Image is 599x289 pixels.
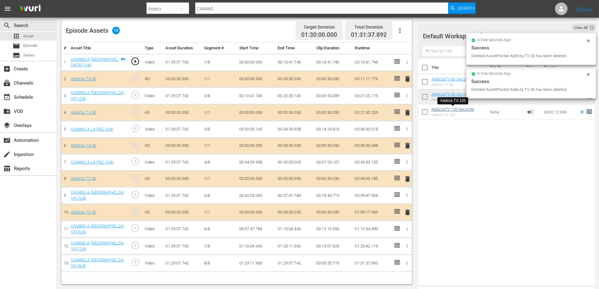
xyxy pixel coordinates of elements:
td: 6/8 [202,221,236,238]
td: 00:20:35.145 [275,87,314,104]
span: menu [4,5,11,13]
td: 00:44:03.185 [352,170,391,187]
td: 00:00:30.030 [314,137,352,154]
td: 1/1 [202,204,236,221]
a: CAMINO A [GEOGRAPHIC_DATA] (5/8) [71,190,124,201]
a: CAMINO A LA PAZ (3/8) [71,127,114,131]
span: Episode [23,42,37,49]
td: 00:00:30.030 [163,170,202,187]
span: Ingestion [3,151,11,158]
td: 00:15:44.719 [314,187,352,204]
td: 00:10:41.746 [314,54,352,71]
span: reorder [585,108,593,115]
td: 00:00:00.000 [237,71,275,87]
td: 1/1 [202,137,236,154]
span: Create [3,65,11,73]
span: Channels [3,79,11,87]
span: play_circle_outline [130,190,140,199]
td: 00:00:00.000 [237,54,275,71]
td: 00:20:35.145 [237,121,275,138]
td: None [487,104,524,119]
td: Video [142,154,163,171]
td: AD [142,170,163,187]
a: CAMINO A LA PAZ (4/8) [71,160,114,164]
a: CAMINO A [GEOGRAPHIC_DATA] (1/8) [71,57,119,68]
td: 00:00:30.030 [275,104,314,121]
div: Addicta TV 30 [431,98,472,102]
div: Deleted AssetPointer Addicta TV 30 has been deleted [471,53,584,59]
td: 1/1 [202,71,236,87]
td: 00:00:30.030 [275,71,314,87]
td: 01:29:07.742 [163,154,202,171]
td: 8/8 [202,255,236,272]
a: AddictaTV 60 Seconds [431,77,472,81]
td: 01:29:07.742 [163,121,202,138]
td: AD [142,104,163,121]
td: 00:10:41.746 [275,54,314,71]
td: 00:00:30.030 [163,71,202,87]
span: play_circle_outline [130,57,140,66]
td: AD [142,204,163,221]
td: 01:25:42.116 [352,238,391,255]
span: play_circle_outline [130,124,140,133]
span: 13 [112,27,120,34]
td: 01:29:07.742 [163,87,202,104]
td: 00:00:30.030 [275,170,314,187]
td: 3 [61,87,68,104]
td: 00:11:11.776 [352,71,391,87]
td: 00:00:30.030 [275,137,314,154]
th: Asset Duration [163,42,202,54]
td: 01:00:17.934 [352,204,391,221]
td: 00:12:16.556 [314,221,352,238]
td: 00:10:41.746 [352,54,391,71]
td: 5 [61,121,68,138]
td: Video [142,221,163,238]
svg: Add to Episode [579,108,585,115]
span: delete [404,208,411,216]
td: 1/1 [202,104,236,121]
td: 7 [61,154,68,171]
span: play_circle_outline [130,107,140,116]
th: Title [431,59,486,76]
th: Clip Duration [314,42,352,54]
td: 00:21:35.205 [352,104,391,121]
span: play_circle_outline [130,74,140,83]
td: 00:00:00.000 [237,104,275,121]
span: delete [404,142,411,149]
span: delete [404,75,411,83]
img: ans4CAIJ8jUAAAAAAAAAAAAAAAAAAAAAAAAgQb4GAAAAAAAAAAAAAAAAAAAAAAAAJMjXAAAAAAAAAAAAAAAAAAAAAAAAgAT5G... [15,2,45,16]
td: 00:00:30.030 [163,204,202,221]
td: 01:29:07.742 [163,221,202,238]
div: Deleted AssetPointer Addicta TV 30 has been deleted [471,86,584,93]
td: 2/8 [202,87,236,104]
td: Video [142,121,163,138]
td: 01:29:07.742 [163,238,202,255]
span: a few seconds ago [477,38,511,43]
td: 00:34:59.958 [275,121,314,138]
td: 00:34:59.958 [237,154,275,171]
td: 00:02:12.693 [541,104,576,119]
td: 3/8 [202,121,236,138]
span: play_circle_outline [130,241,140,250]
div: Success [471,78,591,85]
td: 01:29:07.742 [275,255,314,272]
span: Reports [3,165,11,172]
td: 00:21:05.175 [352,87,391,104]
td: 01:23:11.966 [275,238,314,255]
td: 01:29:07.742 [163,255,202,272]
span: Series [23,52,35,58]
button: delete [404,208,411,217]
td: Video [142,187,163,204]
span: a few seconds ago [477,71,511,76]
td: 00:09:53.399 [314,87,352,104]
th: Segment # [202,42,236,54]
td: 00:00:00.000 [237,137,275,154]
td: 00:00:00.000 [237,170,275,187]
span: play_circle_outline [130,207,140,216]
span: play_circle_outline [130,258,140,267]
td: 01:10:04.340 [237,238,275,255]
button: delete [404,75,411,84]
td: 00:10:41.746 [237,87,275,104]
td: 11 [61,221,68,238]
td: 01:31:37.892 [352,255,391,272]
